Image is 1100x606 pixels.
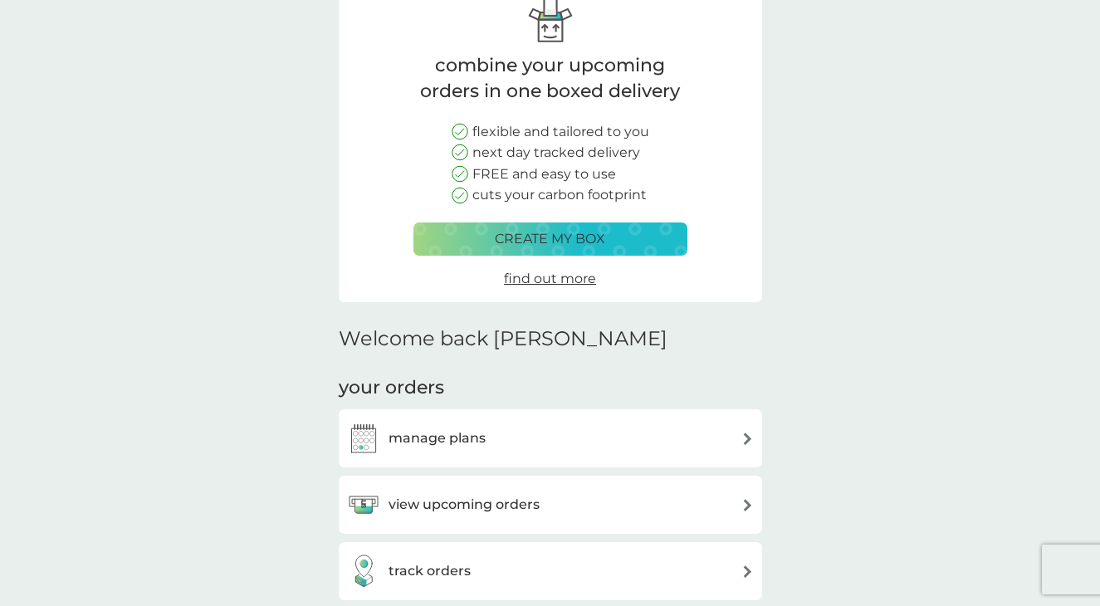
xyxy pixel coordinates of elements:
[741,565,754,578] img: arrow right
[389,494,540,516] h3: view upcoming orders
[389,428,486,449] h3: manage plans
[495,228,605,250] p: create my box
[472,142,640,164] p: next day tracked delivery
[472,121,649,143] p: flexible and tailored to you
[741,499,754,511] img: arrow right
[741,433,754,445] img: arrow right
[472,164,616,185] p: FREE and easy to use
[389,560,471,582] h3: track orders
[339,375,444,401] h3: your orders
[504,271,596,286] span: find out more
[413,53,687,105] p: combine your upcoming orders in one boxed delivery
[472,184,647,206] p: cuts your carbon footprint
[339,327,667,351] h2: Welcome back [PERSON_NAME]
[413,222,687,256] button: create my box
[504,268,596,290] a: find out more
